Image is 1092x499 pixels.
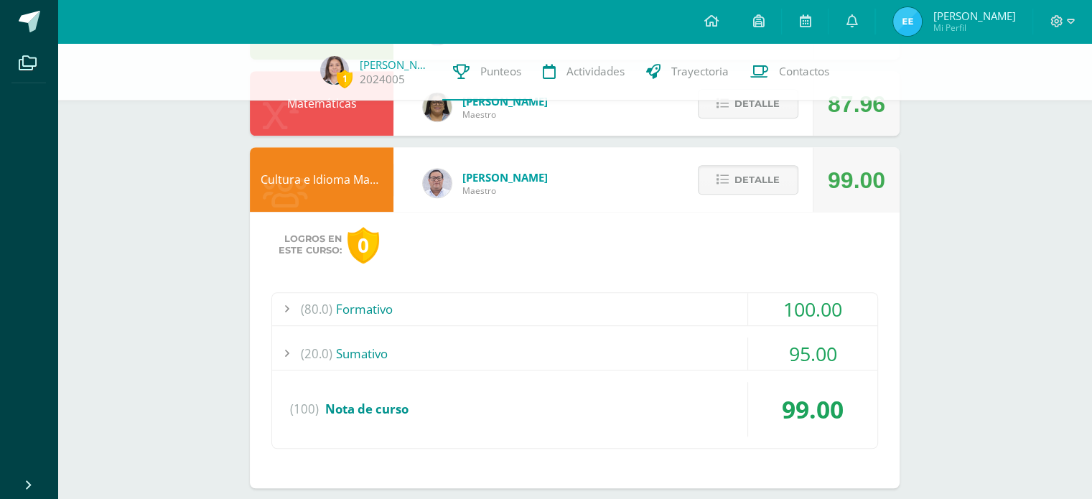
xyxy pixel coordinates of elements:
[532,43,635,101] a: Actividades
[748,337,877,370] div: 95.00
[325,401,409,417] span: Nota de curso
[933,22,1015,34] span: Mi Perfil
[462,94,548,108] span: [PERSON_NAME]
[635,43,739,101] a: Trayectoria
[290,382,319,437] span: (100)
[462,185,548,197] span: Maestro
[828,148,885,213] div: 99.00
[360,57,431,72] a: [PERSON_NAME]
[250,71,393,136] div: Matemáticas
[739,43,840,101] a: Contactos
[462,170,548,185] span: [PERSON_NAME]
[698,89,798,118] button: Detalle
[423,169,452,197] img: 5778bd7e28cf89dedf9ffa8080fc1cd8.png
[933,9,1015,23] span: [PERSON_NAME]
[779,64,829,79] span: Contactos
[301,337,332,370] span: (20.0)
[748,293,877,325] div: 100.00
[734,167,780,193] span: Detalle
[337,70,353,88] span: 1
[734,90,780,117] span: Detalle
[698,165,798,195] button: Detalle
[347,227,379,264] div: 0
[320,56,349,85] img: 6371a2508f7f8a93ce3641b9ff054779.png
[480,64,521,79] span: Punteos
[671,64,729,79] span: Trayectoria
[828,72,885,136] div: 87.96
[301,293,332,325] span: (80.0)
[272,337,877,370] div: Sumativo
[423,93,452,121] img: 6a91f3c28980e4c11ff94e63ef0e30c7.png
[462,108,548,121] span: Maestro
[566,64,625,79] span: Actividades
[893,7,922,36] img: cd536c4fce2dba6644e2e245d60057c8.png
[250,147,393,212] div: Cultura e Idioma Maya, Garífuna o Xinka
[272,293,877,325] div: Formativo
[748,382,877,437] div: 99.00
[360,72,405,87] a: 2024005
[442,43,532,101] a: Punteos
[279,233,342,256] span: Logros en este curso:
